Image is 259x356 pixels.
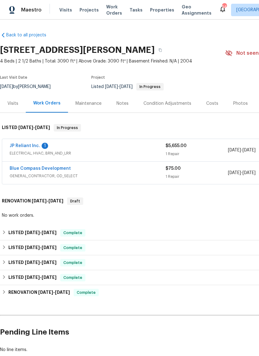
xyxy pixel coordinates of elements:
[18,125,33,130] span: [DATE]
[137,85,163,89] span: In Progress
[91,85,164,89] span: Listed
[32,199,47,203] span: [DATE]
[61,245,85,251] span: Complete
[116,100,129,107] div: Notes
[25,260,57,265] span: -
[35,125,50,130] span: [DATE]
[166,173,228,180] div: 1 Repair
[10,166,71,171] a: Blue Compass Development
[25,230,40,235] span: [DATE]
[61,230,85,236] span: Complete
[74,289,98,296] span: Complete
[2,124,50,132] h6: LISTED
[228,147,256,153] span: -
[25,260,40,265] span: [DATE]
[25,275,40,280] span: [DATE]
[228,148,241,152] span: [DATE]
[42,275,57,280] span: [DATE]
[222,4,226,10] div: 54
[80,7,99,13] span: Projects
[91,76,105,79] span: Project
[120,85,133,89] span: [DATE]
[2,197,63,205] h6: RENOVATION
[33,100,61,106] div: Work Orders
[75,100,102,107] div: Maintenance
[54,125,80,131] span: In Progress
[7,100,18,107] div: Visits
[10,173,166,179] span: GENERAL_CONTRACTOR, OD_SELECT
[38,290,70,294] span: -
[25,230,57,235] span: -
[42,260,57,265] span: [DATE]
[166,144,187,148] span: $5,655.00
[182,4,211,16] span: Geo Assignments
[59,7,72,13] span: Visits
[143,100,191,107] div: Condition Adjustments
[61,275,85,281] span: Complete
[129,8,143,12] span: Tasks
[10,150,166,156] span: ELECTRICAL, HVAC, BRN_AND_LRR
[166,166,181,171] span: $75.00
[8,274,57,281] h6: LISTED
[42,143,48,149] div: 1
[228,170,256,176] span: -
[25,245,57,250] span: -
[8,289,70,296] h6: RENOVATION
[8,229,57,237] h6: LISTED
[18,125,50,130] span: -
[166,151,228,157] div: 1 Repair
[38,290,53,294] span: [DATE]
[233,100,248,107] div: Photos
[42,230,57,235] span: [DATE]
[105,85,133,89] span: -
[243,171,256,175] span: [DATE]
[243,148,256,152] span: [DATE]
[32,199,63,203] span: -
[106,4,122,16] span: Work Orders
[155,44,166,56] button: Copy Address
[206,100,218,107] div: Costs
[61,260,85,266] span: Complete
[48,199,63,203] span: [DATE]
[150,7,174,13] span: Properties
[10,144,40,148] a: JP Reliant Inc.
[55,290,70,294] span: [DATE]
[68,198,83,204] span: Draft
[25,245,40,250] span: [DATE]
[8,259,57,266] h6: LISTED
[228,171,241,175] span: [DATE]
[105,85,118,89] span: [DATE]
[8,244,57,252] h6: LISTED
[25,275,57,280] span: -
[42,245,57,250] span: [DATE]
[21,7,42,13] span: Maestro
